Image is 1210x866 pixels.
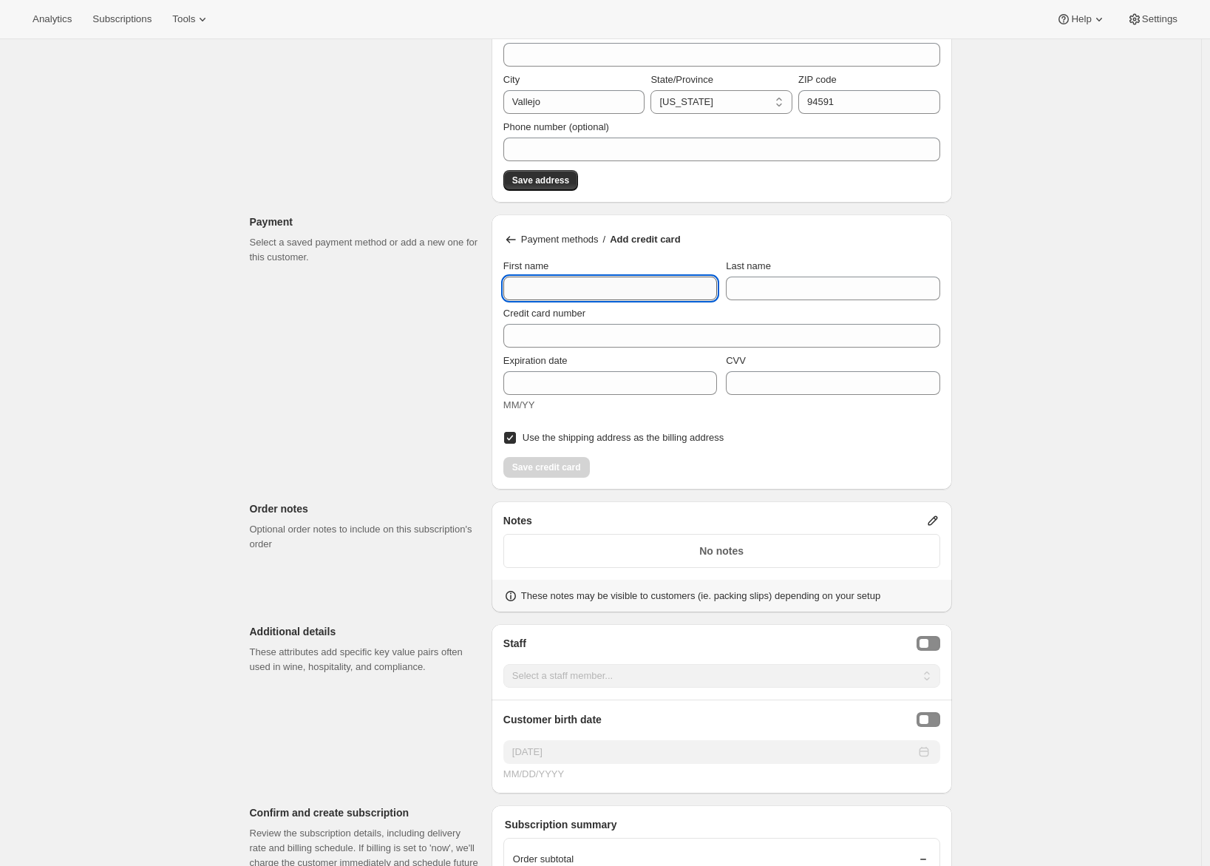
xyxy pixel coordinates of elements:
span: Staff [503,636,526,652]
p: Payment methods [521,232,599,247]
span: Use the shipping address as the billing address [523,432,724,443]
p: Additional details [250,624,480,639]
span: Customer birth date [503,712,602,728]
span: MM/DD/YYYY [503,768,564,779]
span: MM/YY [503,399,535,410]
button: Settings [1118,9,1186,30]
span: Notes [503,513,532,528]
span: Settings [1142,13,1177,25]
button: Subscriptions [84,9,160,30]
p: No notes [513,544,931,558]
span: Last name [726,260,771,271]
p: Subscription summary [505,817,940,832]
span: Phone number (optional) [503,121,609,132]
button: Birthday Selector [917,712,940,727]
span: Help [1071,13,1091,25]
p: Payment [250,214,480,229]
p: Add credit card [610,232,680,247]
span: Analytics [33,13,72,25]
span: Expiration date [503,355,568,366]
span: First name [503,260,548,271]
button: Analytics [24,9,81,30]
p: These notes may be visible to customers (ie. packing slips) depending on your setup [521,589,880,603]
p: Confirm and create subscription [250,805,480,820]
p: Select a saved payment method or add a new one for this customer. [250,235,480,265]
p: These attributes add specific key value pairs often used in wine, hospitality, and compliance. [250,645,480,674]
p: Optional order notes to include on this subscription's order [250,522,480,552]
span: Credit card number [503,308,585,319]
span: Save address [512,175,569,186]
p: Order notes [250,501,480,516]
span: CVV [726,355,746,366]
button: Help [1047,9,1115,30]
span: City [503,74,520,85]
span: Tools [172,13,195,25]
button: Tools [163,9,219,30]
span: State/Province [650,74,713,85]
div: / [503,232,940,247]
button: Save address [503,170,578,191]
span: Subscriptions [92,13,152,25]
button: Staff Selector [917,636,940,651]
span: ZIP code [798,74,837,85]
